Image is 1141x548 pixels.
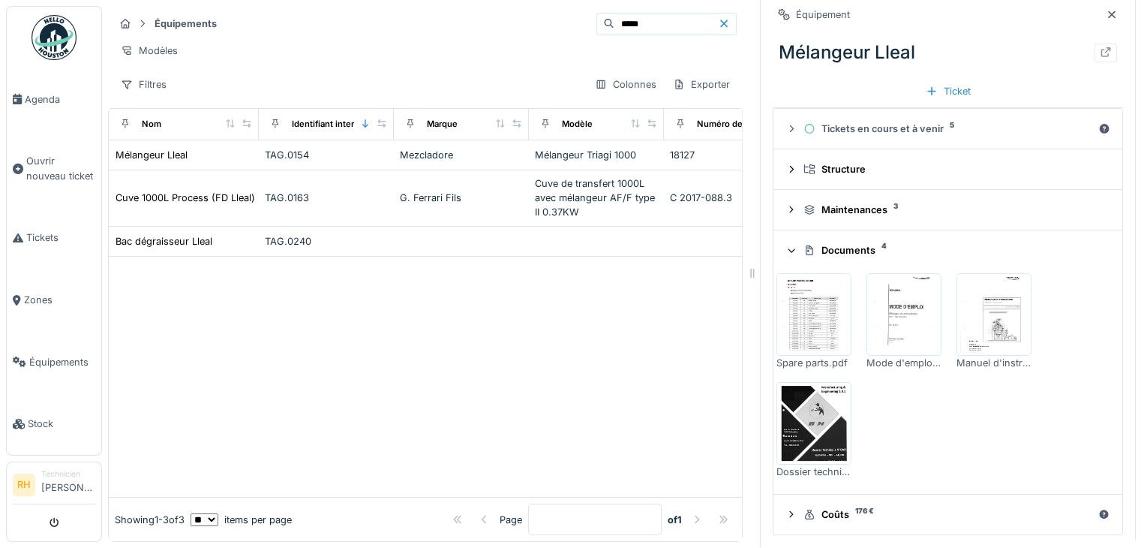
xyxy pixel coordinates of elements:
[780,277,848,352] img: 1ndgv6v09wr63vbdunexuwgd236a
[779,236,1116,264] summary: Documents4
[116,191,255,205] div: Cuve 1000L Process (FD Lleal)
[666,74,737,95] div: Exporter
[779,115,1116,143] summary: Tickets en cours et à venir5
[866,356,941,370] div: Mode d'emploi.pdf
[24,293,95,307] span: Zones
[803,122,1092,136] div: Tickets en cours et à venir
[265,234,388,248] div: TAG.0240
[7,269,101,331] a: Zones
[7,207,101,269] a: Tickets
[26,230,95,245] span: Tickets
[776,356,851,370] div: Spare parts.pdf
[13,474,35,496] li: RH
[427,118,458,131] div: Marque
[779,196,1116,224] summary: Maintenances3
[32,15,77,60] img: Badge_color-CXgf-gQk.svg
[920,81,977,101] div: Ticket
[7,131,101,207] a: Ouvrir nouveau ticket
[400,191,523,205] div: G. Ferrari Fils
[535,148,658,162] div: Mélangeur Triagi 1000
[779,501,1116,528] summary: Coûts176 €
[780,386,848,461] img: widxr9tujk6tkxn8xto0z6l94puw
[670,191,793,205] div: C 2017-088.3
[796,8,850,22] div: Équipement
[114,74,173,95] div: Filtres
[535,176,658,220] div: Cuve de transfert 1000L avec mélangeur AF/F type II 0.37KW
[779,155,1116,183] summary: Structure
[400,148,523,162] div: Mezcladore
[25,92,95,107] span: Agenda
[28,417,95,431] span: Stock
[116,234,212,248] div: Bac dégraisseur Lleal
[562,118,593,131] div: Modèle
[26,154,95,182] span: Ouvrir nouveau ticket
[29,355,95,369] span: Équipements
[292,118,365,131] div: Identifiant interne
[115,513,185,527] div: Showing 1 - 3 of 3
[668,513,682,527] strong: of 1
[13,468,95,504] a: RH Technicien[PERSON_NAME]
[116,148,188,162] div: Mélangeur Lleal
[803,203,1104,217] div: Maintenances
[670,148,793,162] div: 18127
[191,513,292,527] div: items per page
[697,118,766,131] div: Numéro de Série
[960,277,1028,352] img: fqjxrsuh52j253d164smzyfzm8rh
[773,33,1123,72] div: Mélangeur Lleal
[500,513,522,527] div: Page
[7,68,101,131] a: Agenda
[803,162,1104,176] div: Structure
[803,243,1104,257] div: Documents
[114,40,185,62] div: Modèles
[956,356,1031,370] div: Manuel d'instructions.pdf
[41,468,95,480] div: Technicien
[7,393,101,456] a: Stock
[265,191,388,205] div: TAG.0163
[142,118,161,131] div: Nom
[870,277,938,352] img: iehl310auabjajjyyr4hw8awvc0m
[588,74,663,95] div: Colonnes
[7,331,101,393] a: Équipements
[149,17,223,31] strong: Équipements
[41,468,95,501] li: [PERSON_NAME]
[265,148,388,162] div: TAG.0154
[776,465,851,479] div: Dossier technique.pdf
[803,507,1092,522] div: Coûts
